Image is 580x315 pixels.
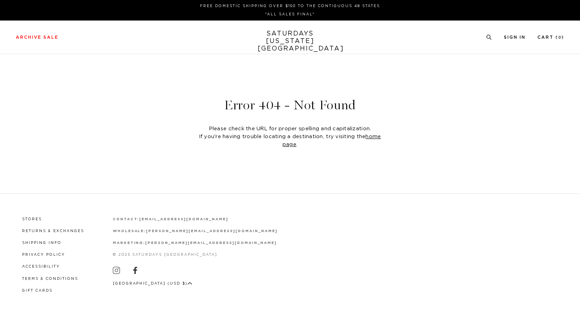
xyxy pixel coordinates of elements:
a: Stores [22,217,42,221]
a: Privacy Policy [22,253,65,257]
p: © 2025 Saturdays [GEOGRAPHIC_DATA] [113,252,278,258]
strong: wholesale: [113,229,146,233]
header: Error 404 - Not Found [22,99,558,112]
p: *ALL SALES FINAL* [19,11,561,17]
a: Cart (0) [537,35,564,39]
a: Accessibility [22,265,60,268]
a: Shipping Info [22,241,62,245]
div: Please check the URL for proper spelling and capitalization. If you're having trouble locating a ... [193,125,387,149]
strong: contact: [113,217,140,221]
a: SATURDAYS[US_STATE][GEOGRAPHIC_DATA] [258,30,323,52]
p: FREE DOMESTIC SHIPPING OVER $150 TO THE CONTIGUOUS 48 STATES [19,3,561,9]
button: [GEOGRAPHIC_DATA] (USD $) [113,281,193,287]
a: [EMAIL_ADDRESS][DOMAIN_NAME] [139,217,228,221]
a: Returns & Exchanges [22,229,84,233]
a: [PERSON_NAME][EMAIL_ADDRESS][DOMAIN_NAME] [145,241,277,245]
a: [PERSON_NAME][EMAIL_ADDRESS][DOMAIN_NAME] [146,229,277,233]
a: Archive Sale [16,35,58,39]
strong: marketing: [113,241,146,245]
a: Gift Cards [22,289,52,292]
a: home page [283,134,381,147]
a: Sign In [504,35,526,39]
small: 0 [558,36,561,39]
a: Terms & Conditions [22,277,78,281]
